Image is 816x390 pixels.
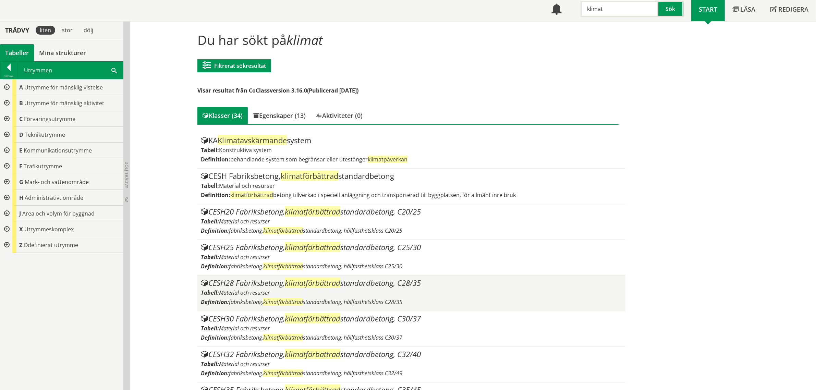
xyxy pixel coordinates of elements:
[368,156,407,163] span: klimatpåverkan
[778,5,808,13] span: Redigera
[201,146,219,154] label: Tabell:
[263,369,303,377] span: klimatförbättrad
[230,191,516,199] span: betong tillverkad i speciell anläggning och transporterad till byggplatsen, för allmänt inre bruk
[197,87,307,94] span: Visar resultat från CoClassversion 3.16.0
[24,226,74,233] span: Utrymmeskomplex
[248,107,311,124] div: Egenskaper (13)
[34,44,91,61] a: Mina strukturer
[19,210,21,217] span: J
[19,147,22,154] span: E
[25,178,89,186] span: Mark- och vattenområde
[218,135,287,145] span: Klimatavskärmande
[201,208,622,216] div: CESH20 Fabriksbetong, standardbetong, C20/25
[658,1,684,17] button: Sök
[19,178,23,186] span: G
[229,298,402,306] span: fabriksbetong, standardbetong, hållfasthetsklass C28/35
[22,210,95,217] span: Area och volym för byggnad
[285,206,340,217] span: klimatförbättrad
[699,5,717,13] span: Start
[201,360,219,368] label: Tabell:
[19,241,22,249] span: Z
[201,136,622,145] div: KA system
[201,253,219,261] label: Tabell:
[24,84,103,91] span: Utrymme för mänsklig vistelse
[19,115,23,123] span: C
[201,218,219,225] label: Tabell:
[311,107,368,124] div: Aktiviteter (0)
[263,298,303,306] span: klimatförbättrad
[263,263,303,270] span: klimatförbättrad
[19,131,23,138] span: D
[80,26,97,35] div: dölj
[219,146,272,154] span: Konstruktiva system
[581,1,658,17] input: Sök
[285,313,340,324] span: klimatförbättrad
[229,369,402,377] span: fabriksbetong, standardbetong, hållfasthetsklass C32/49
[285,349,340,359] span: klimatförbättrad
[201,325,219,332] label: Tabell:
[201,172,622,180] div: CESH Fabriksbetong, standardbetong
[24,99,104,107] span: Utrymme för mänsklig aktivitet
[229,263,402,270] span: fabriksbetong, standardbetong, hållfasthetsklass C25/30
[229,334,402,341] span: fabriksbetong, standardbetong, hållfasthetsklass C30/37
[230,191,273,199] span: klimatförbättrad
[263,334,303,341] span: klimatförbättrad
[0,73,17,79] div: Tillbaka
[24,115,75,123] span: Förvaringsutrymme
[201,369,229,377] label: Definition:
[287,31,323,49] span: klimat
[285,278,340,288] span: klimatförbättrad
[201,182,219,190] label: Tabell:
[201,227,229,234] label: Definition:
[24,147,92,154] span: Kommunikationsutrymme
[229,227,402,234] span: fabriksbetong, standardbetong, hållfasthetsklass C20/25
[281,171,338,181] span: klimatförbättrad
[219,360,270,368] span: Material och resurser
[307,87,358,94] span: (Publicerad [DATE])
[219,182,275,190] span: Material och resurser
[24,162,62,170] span: Trafikutrymme
[25,131,65,138] span: Teknikutrymme
[285,242,340,252] span: klimatförbättrad
[19,194,23,202] span: H
[219,218,270,225] span: Material och resurser
[551,4,562,15] span: Notifikationer
[24,241,78,249] span: Odefinierat utrymme
[124,161,130,188] span: Dölj trädvy
[201,350,622,358] div: CESH32 Fabriksbetong, standardbetong, C32/40
[201,315,622,323] div: CESH30 Fabriksbetong, standardbetong, C30/37
[201,289,219,296] label: Tabell:
[111,66,117,74] span: Sök i tabellen
[25,194,83,202] span: Administrativt område
[197,59,271,72] button: Filtrerat sökresultat
[230,156,407,163] span: behandlande system som begränsar eller utestänger
[263,227,303,234] span: klimatförbättrad
[1,26,33,34] div: Trädvy
[201,156,230,163] label: Definition:
[219,289,270,296] span: Material och resurser
[19,99,23,107] span: B
[201,334,229,341] label: Definition:
[201,191,230,199] label: Definition:
[201,263,229,270] label: Definition:
[201,243,622,252] div: CESH25 Fabriksbetong, standardbetong, C25/30
[19,84,23,91] span: A
[197,32,619,47] h1: Du har sökt på
[58,26,77,35] div: stor
[740,5,755,13] span: Läsa
[19,226,23,233] span: X
[201,298,229,306] label: Definition:
[19,162,22,170] span: F
[201,279,622,287] div: CESH28 Fabriksbetong, standardbetong, C28/35
[36,26,55,35] div: liten
[219,253,270,261] span: Material och resurser
[197,107,248,124] div: Klasser (34)
[219,325,270,332] span: Material och resurser
[18,62,123,79] div: Utrymmen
